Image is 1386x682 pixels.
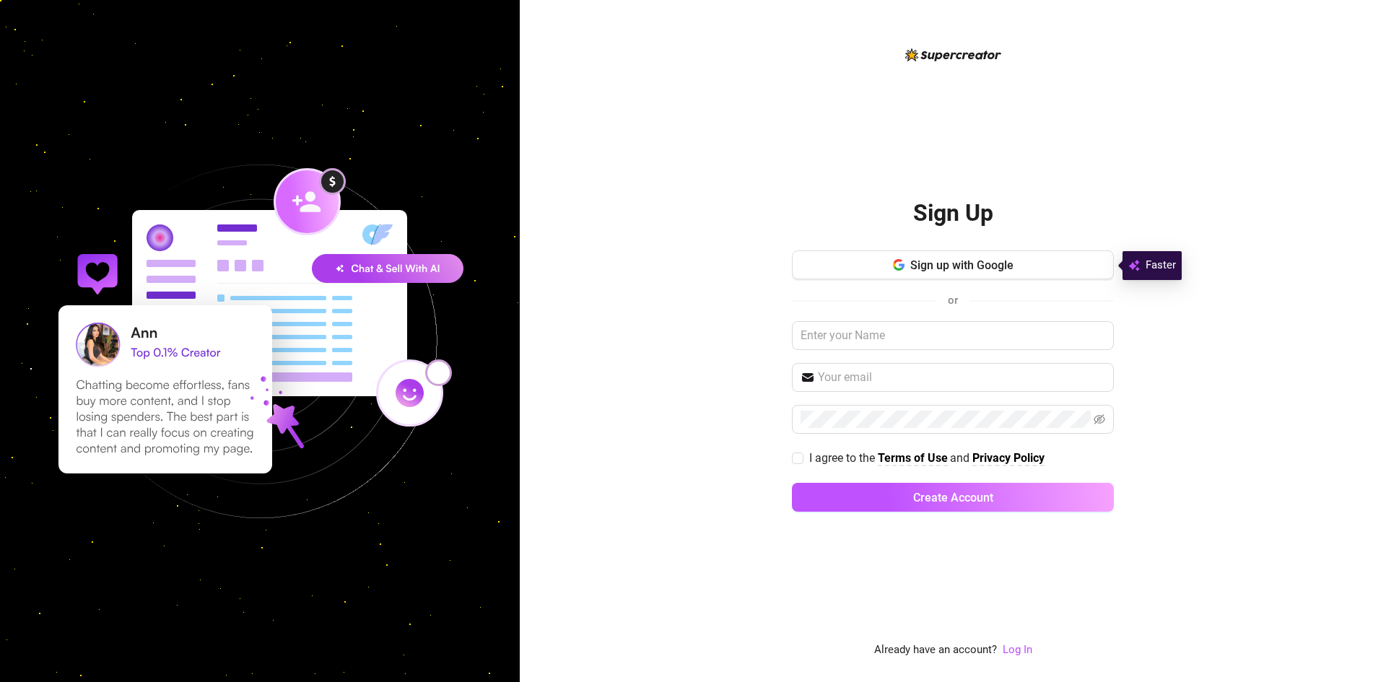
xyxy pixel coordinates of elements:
[1003,643,1032,656] a: Log In
[1003,642,1032,659] a: Log In
[948,294,958,307] span: or
[878,451,948,465] strong: Terms of Use
[818,369,1105,386] input: Your email
[910,258,1014,272] span: Sign up with Google
[878,451,948,466] a: Terms of Use
[792,321,1114,350] input: Enter your Name
[950,451,972,465] span: and
[10,92,510,591] img: signup-background-D0MIrEPF.svg
[1128,257,1140,274] img: svg%3e
[972,451,1045,466] a: Privacy Policy
[1094,414,1105,425] span: eye-invisible
[792,483,1114,512] button: Create Account
[874,642,997,659] span: Already have an account?
[809,451,878,465] span: I agree to the
[792,250,1114,279] button: Sign up with Google
[905,48,1001,61] img: logo-BBDzfeDw.svg
[913,198,993,228] h2: Sign Up
[972,451,1045,465] strong: Privacy Policy
[913,491,993,504] span: Create Account
[1146,257,1176,274] span: Faster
